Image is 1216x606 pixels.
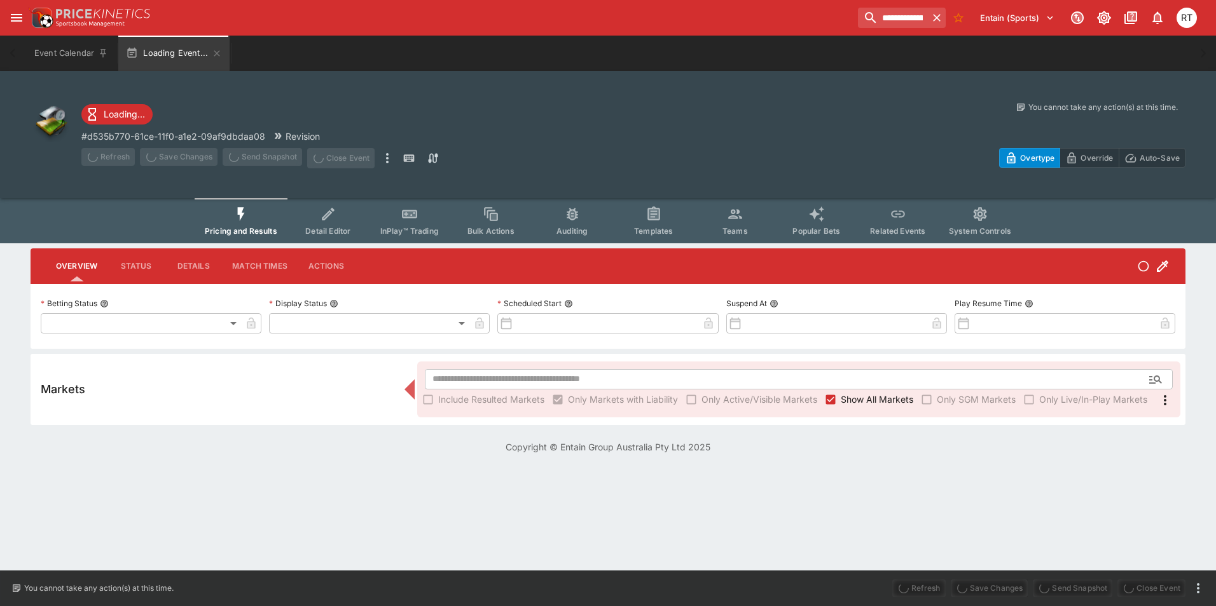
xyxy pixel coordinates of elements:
span: Bulk Actions [467,226,515,236]
button: Betting Status [100,299,109,308]
button: Scheduled Start [564,299,573,308]
button: open drawer [5,6,28,29]
img: PriceKinetics [56,9,150,18]
span: Show All Markets [841,393,913,406]
button: Play Resume Time [1025,299,1033,308]
span: Only Markets with Liability [568,393,678,406]
p: Overtype [1020,151,1054,165]
button: Toggle light/dark mode [1093,6,1116,29]
p: Copy To Clipboard [81,130,265,143]
svg: More [1157,393,1173,408]
button: Richard Tatton [1173,4,1201,32]
span: Only SGM Markets [937,393,1016,406]
button: Overview [46,251,107,281]
span: Detail Editor [305,226,350,236]
p: You cannot take any action(s) at this time. [1028,102,1178,113]
span: Pricing and Results [205,226,277,236]
button: more [380,148,395,168]
button: Overtype [999,148,1060,168]
input: search [858,8,928,28]
button: Loading Event... [118,36,230,71]
span: InPlay™ Trading [380,226,439,236]
p: Betting Status [41,298,97,309]
span: Auditing [556,226,588,236]
button: Status [107,251,165,281]
p: Loading... [104,107,145,121]
button: Documentation [1119,6,1142,29]
img: other.png [31,102,71,142]
p: Play Resume Time [955,298,1022,309]
p: Scheduled Start [497,298,562,309]
button: Suspend At [770,299,778,308]
div: Event type filters [195,198,1021,243]
p: Display Status [269,298,327,309]
span: Only Live/In-Play Markets [1039,393,1147,406]
span: Related Events [870,226,925,236]
p: You cannot take any action(s) at this time. [24,582,174,594]
h5: Markets [41,382,85,396]
span: System Controls [949,226,1011,236]
p: Override [1081,151,1113,165]
button: Actions [298,251,355,281]
span: Only Active/Visible Markets [701,393,817,406]
button: Auto-Save [1119,148,1185,168]
button: Select Tenant [972,8,1062,28]
img: Sportsbook Management [56,21,125,27]
button: No Bookmarks [948,8,969,28]
span: Teams [722,226,748,236]
button: Notifications [1146,6,1169,29]
button: Open [1144,368,1167,391]
button: Event Calendar [27,36,116,71]
div: Richard Tatton [1177,8,1197,28]
div: Start From [999,148,1185,168]
button: Connected to PK [1066,6,1089,29]
p: Suspend At [726,298,767,309]
span: Popular Bets [792,226,840,236]
button: Override [1060,148,1119,168]
p: Revision [286,130,320,143]
button: Display Status [329,299,338,308]
button: Details [165,251,222,281]
p: Auto-Save [1140,151,1180,165]
button: more [1191,581,1206,596]
span: Templates [634,226,673,236]
img: PriceKinetics Logo [28,5,53,30]
span: Include Resulted Markets [438,393,544,406]
button: Match Times [222,251,298,281]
